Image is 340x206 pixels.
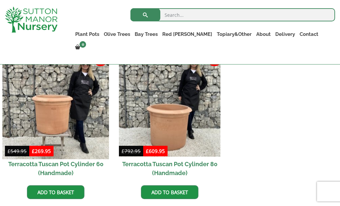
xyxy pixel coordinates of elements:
span: £ [122,148,125,154]
bdi: 269.95 [32,148,51,154]
a: About [254,30,273,39]
a: Sale! Terracotta Tuscan Pot Cylinder 60 (Handmade) [5,55,106,180]
span: £ [8,148,11,154]
img: logo [5,7,57,33]
h2: Terracotta Tuscan Pot Cylinder 60 (Handmade) [5,157,106,180]
a: Sale! Terracotta Tuscan Pot Cylinder 80 (Handmade) [119,55,220,180]
a: Topiary&Other [215,30,254,39]
bdi: 609.95 [146,148,165,154]
a: Red [PERSON_NAME] [160,30,215,39]
a: 0 [73,43,88,52]
bdi: 792.95 [122,148,141,154]
a: Plant Pots [73,30,102,39]
a: Add to basket: “Terracotta Tuscan Pot Cylinder 80 (Handmade)” [141,185,198,199]
input: Search... [130,8,335,21]
span: 0 [79,41,86,48]
a: Add to basket: “Terracotta Tuscan Pot Cylinder 60 (Handmade)” [27,185,84,199]
a: Olive Trees [102,30,132,39]
img: Terracotta Tuscan Pot Cylinder 80 (Handmade) [119,55,220,157]
a: Contact [297,30,321,39]
a: Delivery [273,30,297,39]
span: £ [146,148,149,154]
a: Bay Trees [132,30,160,39]
bdi: 549.95 [8,148,27,154]
span: £ [32,148,35,154]
img: Terracotta Tuscan Pot Cylinder 60 (Handmade) [2,52,109,159]
h2: Terracotta Tuscan Pot Cylinder 80 (Handmade) [119,157,220,180]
